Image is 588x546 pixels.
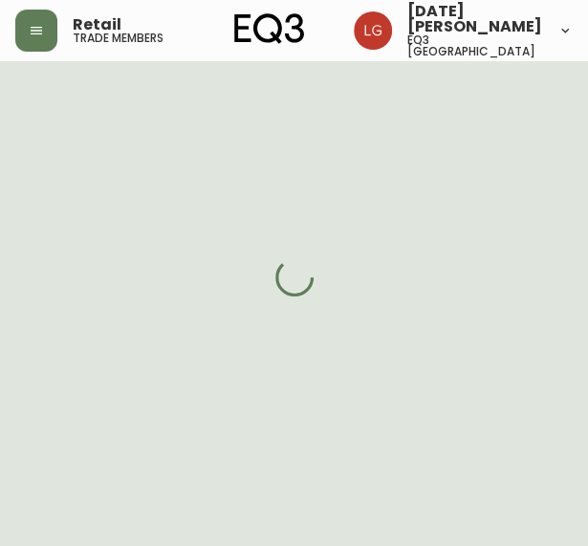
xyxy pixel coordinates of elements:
h5: trade members [73,33,163,44]
img: 2638f148bab13be18035375ceda1d187 [354,11,392,50]
h5: eq3 [GEOGRAPHIC_DATA] [407,34,542,57]
span: Retail [73,17,121,33]
img: logo [234,13,305,44]
span: [DATE][PERSON_NAME] [407,4,542,34]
